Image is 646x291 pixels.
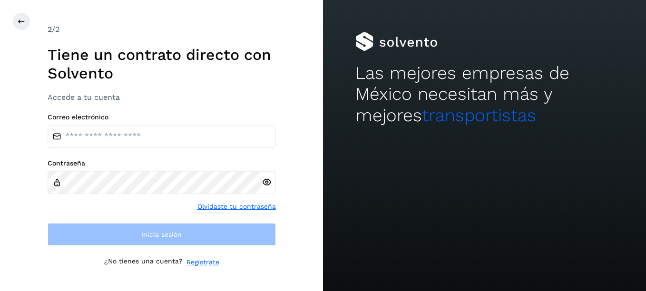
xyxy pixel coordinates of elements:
[48,113,276,121] label: Correo electrónico
[48,223,276,246] button: Inicia sesión
[355,63,614,126] h2: Las mejores empresas de México necesitan más y mejores
[422,105,536,126] span: transportistas
[104,257,183,267] p: ¿No tienes una cuenta?
[48,93,276,102] h3: Accede a tu cuenta
[48,159,276,167] label: Contraseña
[48,46,276,82] h1: Tiene un contrato directo con Solvento
[197,202,276,212] a: Olvidaste tu contraseña
[186,257,219,267] a: Regístrate
[141,231,182,238] span: Inicia sesión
